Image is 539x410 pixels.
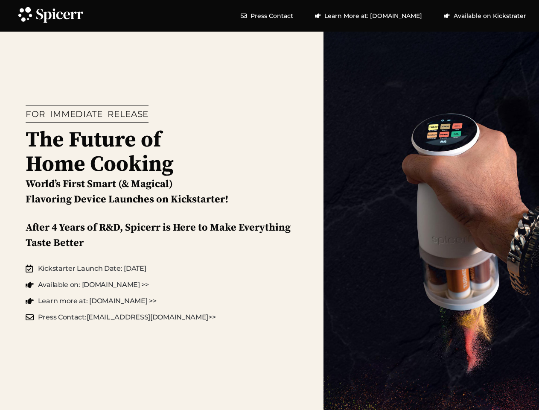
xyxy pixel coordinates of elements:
[26,312,216,322] a: Press Contact:[EMAIL_ADDRESS][DOMAIN_NAME]>>
[26,110,149,118] h1: FOR IMMEDIATE RELEASE
[36,312,216,322] span: Press Contact: [EMAIL_ADDRESS][DOMAIN_NAME] >>
[26,176,228,207] h2: World’s First Smart (& Magical) Flavoring Device Launches on Kickstarter!
[248,12,293,20] span: Press Contact
[241,12,293,20] a: Press Contact
[26,296,216,306] a: Learn more at: [DOMAIN_NAME] >>
[36,296,157,306] span: Learn more at: [DOMAIN_NAME] >>
[26,128,206,176] h1: The Future of Home Cooking
[26,220,298,251] h2: After 4 Years of R&D, Spicerr is Here to Make Everything Taste Better
[36,280,149,290] span: Available on: [DOMAIN_NAME] >>
[322,12,422,20] span: Learn More at: [DOMAIN_NAME]
[36,264,146,274] span: Kickstarter Launch Date: [DATE]
[26,280,216,290] a: Available on: [DOMAIN_NAME] >>
[444,12,526,20] a: Available on Kickstrater
[315,12,422,20] a: Learn More at: [DOMAIN_NAME]
[452,12,526,20] span: Available on Kickstrater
